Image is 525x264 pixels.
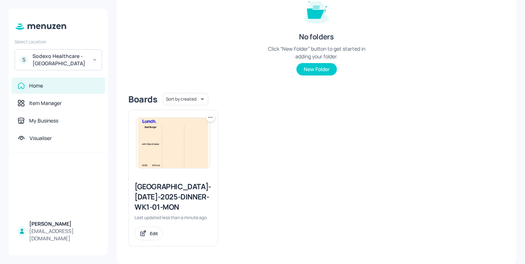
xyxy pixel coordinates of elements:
[299,32,334,42] div: No folders
[32,53,87,67] div: Sodexo Healthcare - [GEOGRAPHIC_DATA]
[19,55,28,64] div: S
[136,118,210,168] img: 2025-08-27-1756306225846q505806eae.jpeg
[163,92,208,106] div: Sort by created
[128,93,157,105] div: Boards
[296,63,337,75] button: New Folder
[29,100,62,107] div: Item Manager
[30,135,52,142] div: Visualiser
[150,230,158,237] div: Edit
[29,228,99,242] div: [EMAIL_ADDRESS][DOMAIN_NAME]
[29,82,43,89] div: Home
[29,220,99,228] div: [PERSON_NAME]
[15,39,102,45] div: Select Location
[29,117,58,124] div: My Business
[135,182,212,212] div: [GEOGRAPHIC_DATA]-[DATE]-2025-DINNER-WK1-01-MON
[262,45,371,60] div: Click “New Folder” button to get started in adding your folder.
[135,214,212,221] div: Last updated less than a minute ago.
